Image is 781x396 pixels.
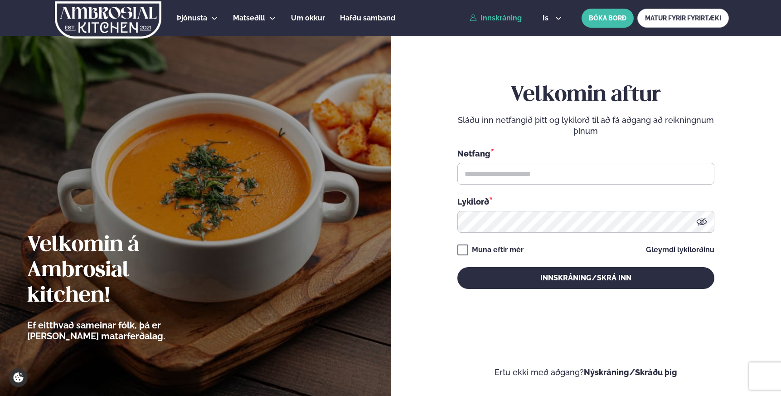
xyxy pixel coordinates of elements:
a: Nýskráning/Skráðu þig [584,367,677,377]
button: is [535,15,569,22]
span: Hafðu samband [340,14,395,22]
a: Þjónusta [177,13,207,24]
p: Ertu ekki með aðgang? [418,367,754,378]
span: Um okkur [291,14,325,22]
a: Innskráning [470,14,522,22]
span: Þjónusta [177,14,207,22]
h2: Velkomin aftur [457,83,714,108]
p: Ef eitthvað sameinar fólk, þá er [PERSON_NAME] matarferðalag. [27,320,215,342]
a: Hafðu samband [340,13,395,24]
p: Sláðu inn netfangið þitt og lykilorð til að fá aðgang að reikningnum þínum [457,115,714,137]
button: BÓKA BORÐ [582,9,634,28]
img: logo [54,1,162,39]
a: Cookie settings [9,368,28,387]
button: Innskráning/Skrá inn [457,267,714,289]
a: MATUR FYRIR FYRIRTÆKI [637,9,729,28]
span: is [543,15,551,22]
div: Lykilorð [457,196,714,207]
a: Matseðill [233,13,265,24]
div: Netfang [457,147,714,159]
a: Um okkur [291,13,325,24]
h2: Velkomin á Ambrosial kitchen! [27,233,215,309]
span: Matseðill [233,14,265,22]
a: Gleymdi lykilorðinu [646,246,714,254]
